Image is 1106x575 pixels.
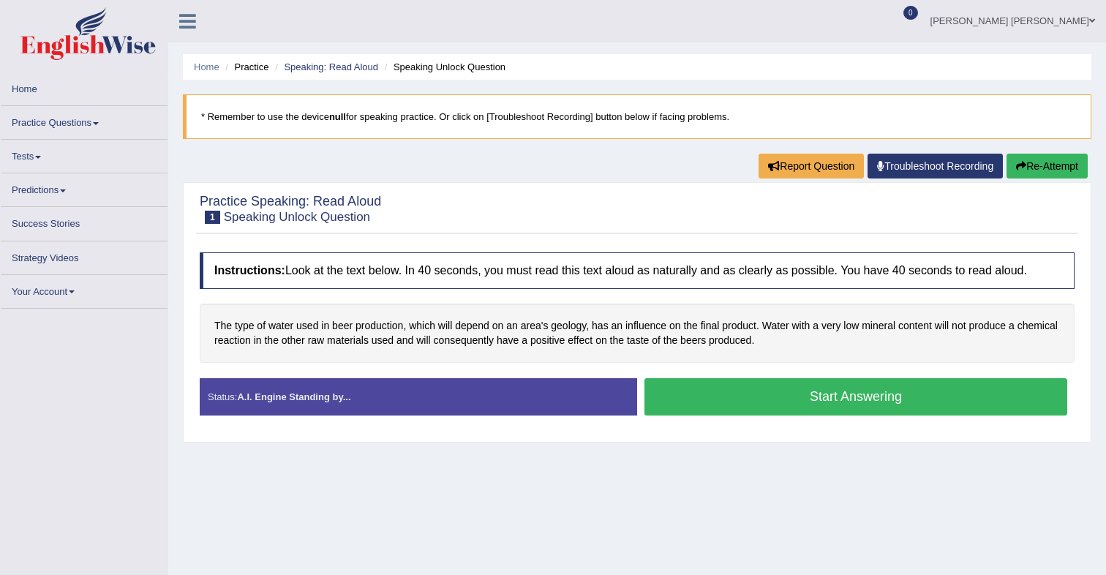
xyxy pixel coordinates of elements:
[183,94,1091,139] blockquote: * Remember to use the device for speaking practice. Or click on [Troubleshoot Recording] button b...
[284,61,378,72] a: Speaking: Read Aloud
[903,6,918,20] span: 0
[1,72,168,101] a: Home
[200,252,1075,289] h4: Look at the text below. In 40 seconds, you must read this text aloud as naturally and as clearly ...
[205,211,220,224] span: 1
[1007,154,1088,178] button: Re-Attempt
[644,378,1067,416] button: Start Answering
[200,195,381,224] h2: Practice Speaking: Read Aloud
[1,207,168,236] a: Success Stories
[1,140,168,168] a: Tests
[224,210,370,224] small: Speaking Unlock Question
[329,111,346,122] b: null
[381,60,505,74] li: Speaking Unlock Question
[237,391,350,402] strong: A.I. Engine Standing by...
[1,241,168,270] a: Strategy Videos
[759,154,864,178] button: Report Question
[200,304,1075,363] div: The type of water used in beer production, which will depend on an area's geology, has an influen...
[214,264,285,277] b: Instructions:
[194,61,219,72] a: Home
[1,275,168,304] a: Your Account
[1,106,168,135] a: Practice Questions
[1,173,168,202] a: Predictions
[222,60,268,74] li: Practice
[868,154,1003,178] a: Troubleshoot Recording
[200,378,637,416] div: Status:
